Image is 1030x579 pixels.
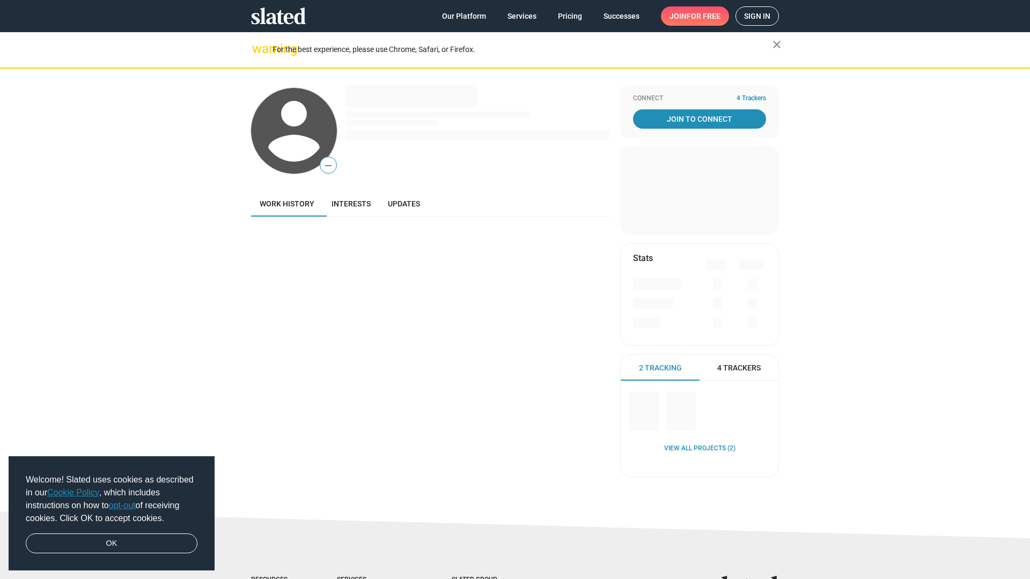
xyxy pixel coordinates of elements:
[549,6,591,26] a: Pricing
[332,199,371,208] span: Interests
[604,6,639,26] span: Successes
[664,444,735,453] a: View all Projects (2)
[635,109,764,129] span: Join To Connect
[717,363,761,373] span: 4 Trackers
[273,42,772,57] div: For the best experience, please use Chrome, Safari, or Firefox.
[442,6,486,26] span: Our Platform
[379,191,429,217] a: Updates
[770,38,783,51] mat-icon: close
[633,94,766,103] div: Connect
[633,253,653,264] mat-card-title: Stats
[507,6,536,26] span: Services
[595,6,648,26] a: Successes
[735,6,779,26] a: Sign in
[687,6,720,26] span: for free
[669,6,720,26] span: Join
[499,6,545,26] a: Services
[661,6,729,26] a: Joinfor free
[320,159,336,173] span: —
[323,191,379,217] a: Interests
[9,456,215,571] div: cookieconsent
[251,191,323,217] a: Work history
[737,94,766,103] span: 4 Trackers
[433,6,495,26] a: Our Platform
[26,473,197,525] span: Welcome! Slated uses cookies as described in our , which includes instructions on how to of recei...
[47,488,99,497] a: Cookie Policy
[109,501,136,510] a: opt-out
[633,109,766,129] a: Join To Connect
[260,199,314,208] span: Work history
[26,533,197,554] a: dismiss cookie message
[744,7,770,25] span: Sign in
[388,199,420,208] span: Updates
[558,6,582,26] span: Pricing
[639,363,682,373] span: 2 Tracking
[252,42,265,55] mat-icon: warning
